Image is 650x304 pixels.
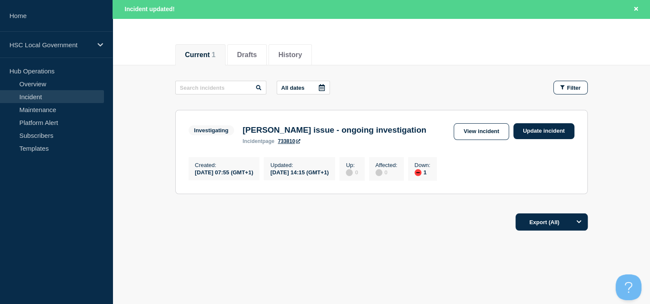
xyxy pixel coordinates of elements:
button: Current 1 [185,51,216,59]
p: Affected : [375,162,397,168]
div: 1 [415,168,430,176]
button: Close banner [631,4,641,14]
p: All dates [281,85,305,91]
span: incident [243,138,262,144]
input: Search incidents [175,81,266,94]
iframe: Help Scout Beacon - Open [616,274,641,300]
div: [DATE] 14:15 (GMT+1) [270,168,329,176]
div: disabled [346,169,353,176]
p: HSC Local Government [9,41,92,49]
div: down [415,169,421,176]
div: disabled [375,169,382,176]
a: Update incident [513,123,574,139]
a: 733810 [278,138,300,144]
button: Export (All) [516,213,588,231]
button: Filter [553,81,588,94]
span: Investigating [189,125,234,135]
div: 0 [375,168,397,176]
div: [DATE] 07:55 (GMT+1) [195,168,253,176]
h3: [PERSON_NAME] issue - ongoing investigation [243,125,427,135]
button: Options [571,213,588,231]
p: Updated : [270,162,329,168]
p: Created : [195,162,253,168]
p: Down : [415,162,430,168]
span: Filter [567,85,581,91]
div: 0 [346,168,358,176]
a: View incident [454,123,509,140]
p: page [243,138,275,144]
span: Incident updated! [125,6,175,12]
button: Drafts [237,51,257,59]
p: Up : [346,162,358,168]
span: 1 [212,51,216,58]
button: History [278,51,302,59]
button: All dates [277,81,330,94]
